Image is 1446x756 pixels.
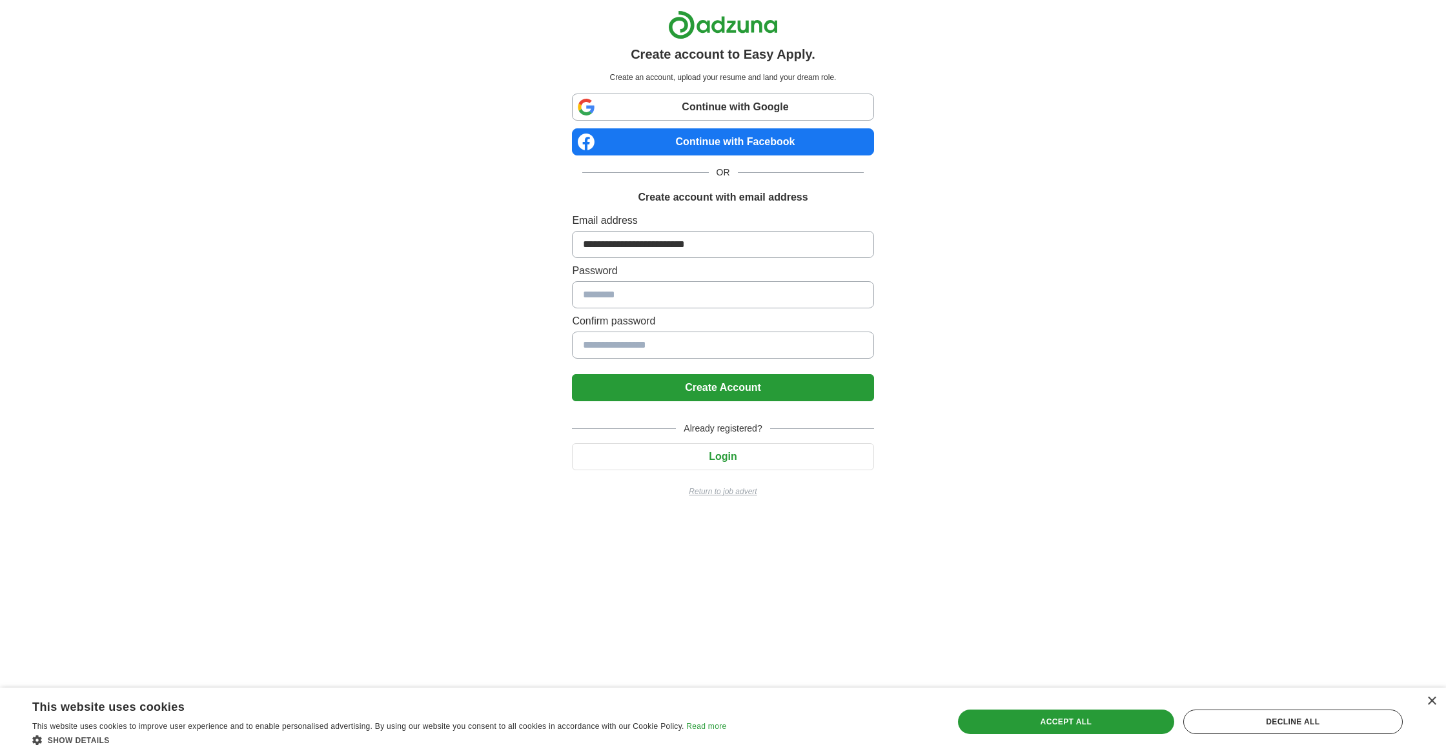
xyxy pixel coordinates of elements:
p: Create an account, upload your resume and land your dream role. [575,72,871,83]
button: Create Account [572,374,873,401]
h1: Create account to Easy Apply. [631,45,815,64]
span: This website uses cookies to improve user experience and to enable personalised advertising. By u... [32,722,684,731]
a: Continue with Google [572,94,873,121]
div: Close [1427,697,1436,706]
a: Read more, opens a new window [686,722,726,731]
button: Login [572,443,873,470]
a: Continue with Facebook [572,128,873,155]
label: Password [572,263,873,279]
h1: Create account with email address [638,190,808,205]
label: Email address [572,213,873,228]
span: Show details [48,736,110,745]
span: OR [709,166,738,179]
span: Already registered? [676,422,769,435]
a: Login [572,451,873,462]
a: Return to job advert [572,486,873,497]
img: Adzuna logo [668,10,778,39]
label: Confirm password [572,313,873,329]
div: This website uses cookies [32,695,694,715]
div: Show details [32,733,726,746]
div: Decline all [1183,710,1403,734]
div: Accept all [958,710,1174,734]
